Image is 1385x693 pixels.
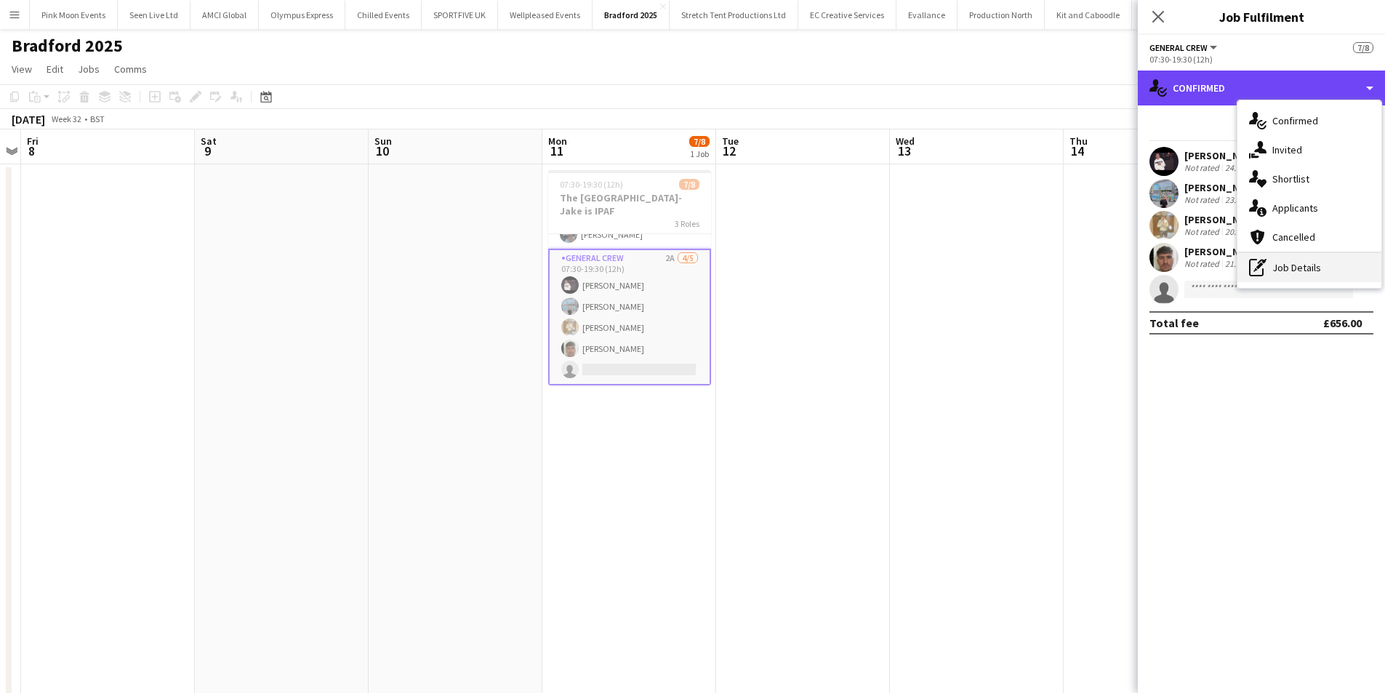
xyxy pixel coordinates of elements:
span: 7/8 [1353,42,1373,53]
a: View [6,60,38,79]
span: Sat [201,135,217,148]
button: AMCI Global [190,1,259,29]
app-card-role: General Crew2A4/507:30-19:30 (12h)[PERSON_NAME][PERSON_NAME][PERSON_NAME][PERSON_NAME] [548,249,711,385]
span: Invited [1272,143,1302,156]
div: Confirmed [1138,71,1385,105]
button: Bradford 2025 [593,1,670,29]
span: Wed [896,135,915,148]
span: 12 [720,143,739,159]
div: BST [90,113,105,124]
div: 21.5km [1222,258,1255,270]
button: Stretch Tent Productions Ltd [670,1,798,29]
div: Job Details [1237,253,1381,282]
div: Not rated [1184,258,1222,270]
span: Mon [548,135,567,148]
span: Cancelled [1272,231,1315,244]
span: 7/8 [689,136,710,147]
button: Chilled Events [345,1,422,29]
button: EC Creative Services [798,1,896,29]
a: Jobs [72,60,105,79]
button: Seen Live Ltd [118,1,190,29]
a: Comms [108,60,153,79]
div: 20.8km [1222,226,1255,238]
button: Production North [958,1,1045,29]
h3: The [GEOGRAPHIC_DATA]-Jake is IPAF [548,191,711,217]
span: Edit [47,63,63,76]
span: Thu [1069,135,1088,148]
span: Applicants [1272,201,1318,215]
span: Sun [374,135,392,148]
span: 8 [25,143,39,159]
div: Not rated [1184,162,1222,174]
div: Not rated [1184,226,1222,238]
div: [PERSON_NAME] [1184,149,1280,162]
span: Comms [114,63,147,76]
span: 07:30-19:30 (12h) [560,179,623,190]
button: General Crew [1149,42,1219,53]
span: 7/8 [679,179,699,190]
button: Kit and Caboodle [1045,1,1132,29]
h1: Bradford 2025 [12,35,123,57]
div: 1 Job [690,148,709,159]
button: Olympus Express [259,1,345,29]
span: Confirmed [1272,114,1318,127]
span: 3 Roles [675,218,699,229]
span: 13 [894,143,915,159]
app-job-card: 07:30-19:30 (12h)7/8The [GEOGRAPHIC_DATA]-Jake is IPAF3 RolesDriver2/207:30-19:30 (12h)[PERSON_NA... [548,170,711,385]
div: 23.3km [1222,194,1255,206]
div: £656.00 [1323,316,1362,330]
span: 9 [198,143,217,159]
div: [PERSON_NAME] [1184,181,1280,194]
h3: Job Fulfilment [1138,7,1385,26]
a: Edit [41,60,69,79]
span: General Crew [1149,42,1208,53]
div: [DATE] [12,112,45,127]
div: [PERSON_NAME] [1184,245,1280,258]
span: Jobs [78,63,100,76]
span: Tue [722,135,739,148]
button: Pink Moon Events [30,1,118,29]
div: Total fee [1149,316,1199,330]
div: 07:30-19:30 (12h) [1149,54,1373,65]
span: View [12,63,32,76]
div: 24.9km [1222,162,1255,174]
span: 10 [372,143,392,159]
button: Evallance [896,1,958,29]
span: Week 32 [48,113,84,124]
span: Fri [27,135,39,148]
span: 14 [1067,143,1088,159]
span: 11 [546,143,567,159]
button: Wellpleased Events [498,1,593,29]
div: [PERSON_NAME] [1184,213,1280,226]
button: Event People [1132,1,1203,29]
div: Not rated [1184,194,1222,206]
button: SPORTFIVE UK [422,1,498,29]
span: Shortlist [1272,172,1309,185]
